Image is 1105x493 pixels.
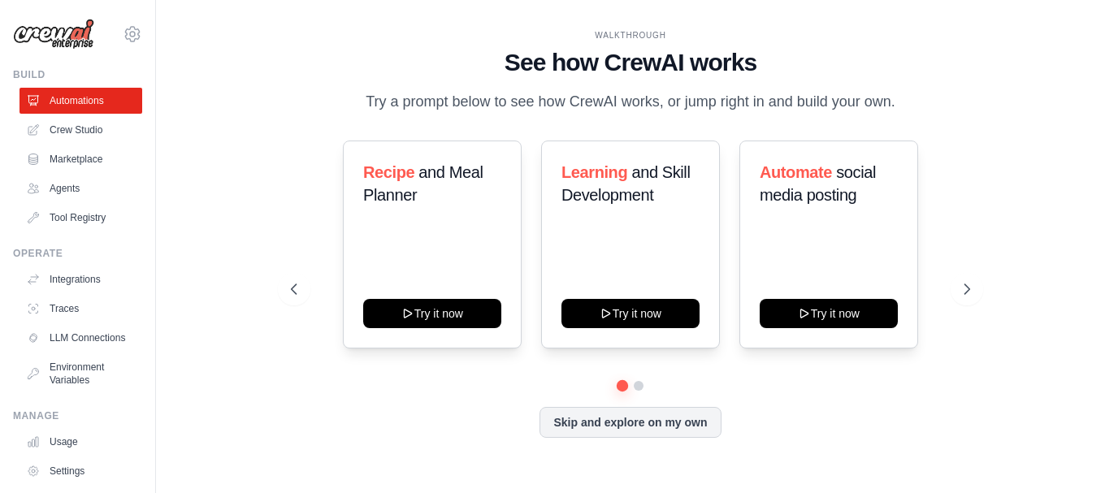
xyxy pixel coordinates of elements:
[19,88,142,114] a: Automations
[561,163,690,204] span: and Skill Development
[19,266,142,292] a: Integrations
[357,90,903,114] p: Try a prompt below to see how CrewAI works, or jump right in and build your own.
[13,247,142,260] div: Operate
[363,163,414,181] span: Recipe
[363,163,483,204] span: and Meal Planner
[19,296,142,322] a: Traces
[19,458,142,484] a: Settings
[19,205,142,231] a: Tool Registry
[291,29,969,41] div: WALKTHROUGH
[363,299,501,328] button: Try it now
[561,163,627,181] span: Learning
[19,325,142,351] a: LLM Connections
[539,407,721,438] button: Skip and explore on my own
[13,19,94,50] img: Logo
[19,146,142,172] a: Marketplace
[19,117,142,143] a: Crew Studio
[291,48,969,77] h1: See how CrewAI works
[19,354,142,393] a: Environment Variables
[760,163,876,204] span: social media posting
[760,299,898,328] button: Try it now
[13,68,142,81] div: Build
[760,163,832,181] span: Automate
[561,299,700,328] button: Try it now
[19,429,142,455] a: Usage
[13,409,142,422] div: Manage
[19,175,142,201] a: Agents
